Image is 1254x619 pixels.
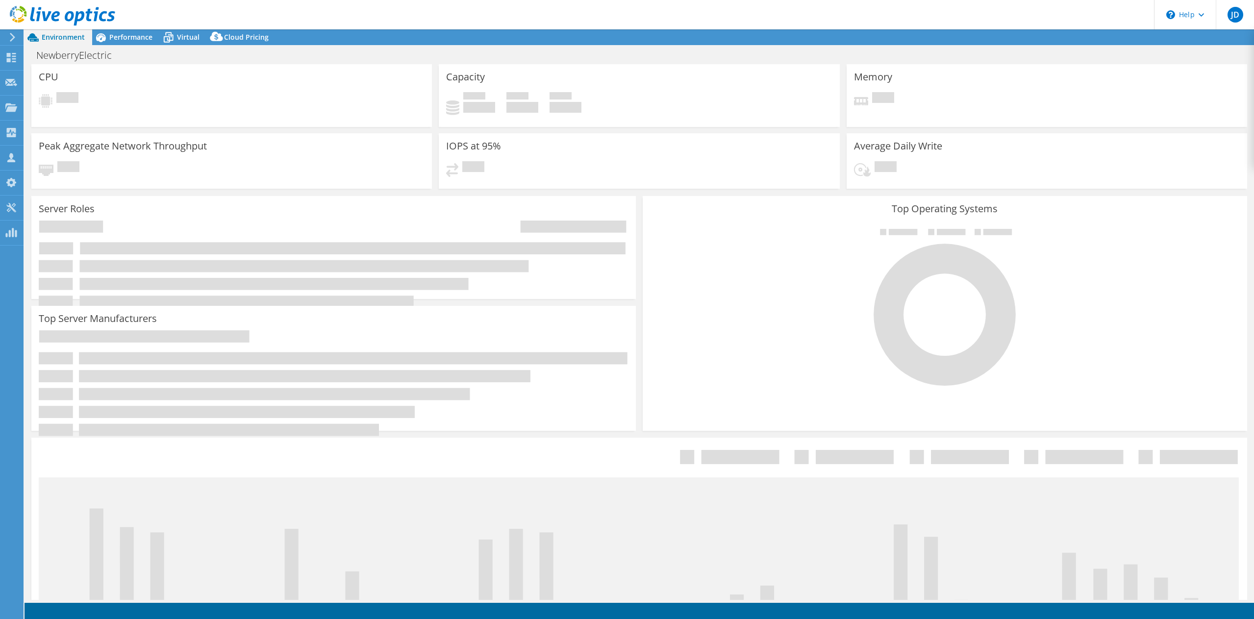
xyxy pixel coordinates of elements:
[177,32,200,42] span: Virtual
[550,92,572,102] span: Total
[506,102,538,113] h4: 0 GiB
[650,203,1240,214] h3: Top Operating Systems
[56,92,78,105] span: Pending
[446,141,501,151] h3: IOPS at 95%
[854,72,892,82] h3: Memory
[1228,7,1243,23] span: JD
[32,50,127,61] h1: NewberryElectric
[463,102,495,113] h4: 0 GiB
[224,32,269,42] span: Cloud Pricing
[39,141,207,151] h3: Peak Aggregate Network Throughput
[39,203,95,214] h3: Server Roles
[39,72,58,82] h3: CPU
[446,72,485,82] h3: Capacity
[463,92,485,102] span: Used
[872,92,894,105] span: Pending
[506,92,528,102] span: Free
[1166,10,1175,19] svg: \n
[57,161,79,174] span: Pending
[875,161,897,174] span: Pending
[462,161,484,174] span: Pending
[109,32,152,42] span: Performance
[550,102,581,113] h4: 0 GiB
[42,32,85,42] span: Environment
[854,141,942,151] h3: Average Daily Write
[39,313,157,324] h3: Top Server Manufacturers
